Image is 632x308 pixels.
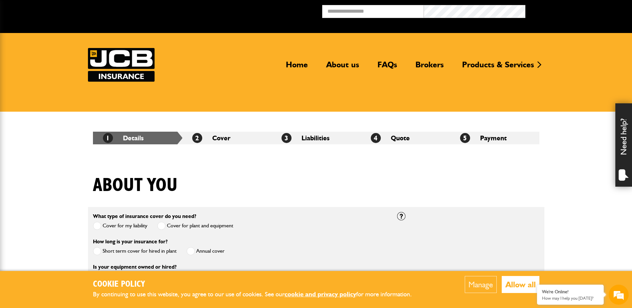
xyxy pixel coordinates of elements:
[321,60,364,75] a: About us
[450,132,539,144] li: Payment
[281,60,313,75] a: Home
[93,279,423,290] h2: Cookie Policy
[93,264,177,270] label: Is your equipment owned or hired?
[285,290,356,298] a: cookie and privacy policy
[93,132,182,144] li: Details
[457,60,539,75] a: Products & Services
[460,133,470,143] span: 5
[157,222,233,230] label: Cover for plant and equipment
[282,133,292,143] span: 3
[192,133,202,143] span: 2
[182,132,272,144] li: Cover
[371,133,381,143] span: 4
[93,247,177,255] label: Short term cover for hired in plant
[542,296,599,301] p: How may I help you today?
[372,60,402,75] a: FAQs
[502,276,539,293] button: Allow all
[465,276,497,293] button: Manage
[103,133,113,143] span: 1
[93,289,423,300] p: By continuing to use this website, you agree to our use of cookies. See our for more information.
[187,247,225,255] label: Annual cover
[93,214,196,219] label: What type of insurance cover do you need?
[93,174,178,197] h1: About you
[615,103,632,187] div: Need help?
[272,132,361,144] li: Liabilities
[88,48,155,82] img: JCB Insurance Services logo
[93,239,168,244] label: How long is your insurance for?
[542,289,599,295] div: We're Online!
[93,222,147,230] label: Cover for my liability
[410,60,449,75] a: Brokers
[88,48,155,82] a: JCB Insurance Services
[361,132,450,144] li: Quote
[525,5,627,15] button: Broker Login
